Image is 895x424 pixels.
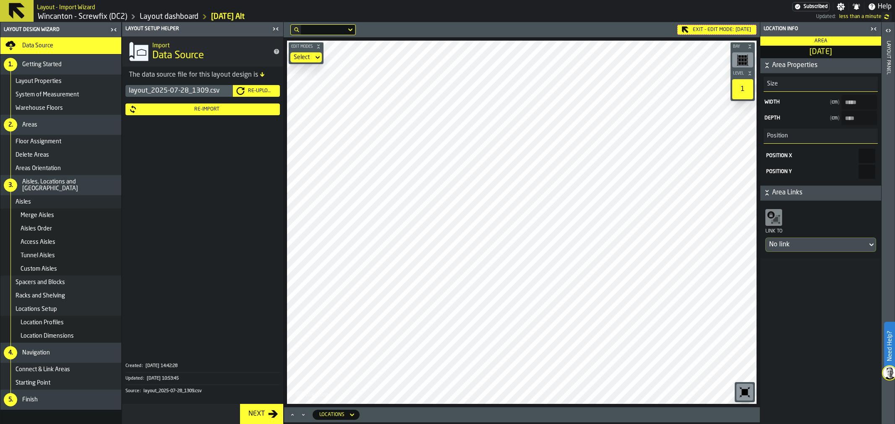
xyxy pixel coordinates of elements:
[125,85,233,97] div: layout_2025-07-28_1309.csv
[762,47,879,57] span: [DATE]
[736,27,751,33] span: [DATE]
[4,58,17,71] div: 1.
[772,60,879,70] span: Area Properties
[21,319,64,326] span: Location Profiles
[765,228,876,238] div: Link to
[2,27,108,33] div: Layout Design Wizard
[0,175,121,195] li: menu Aisles, Locations and Bays
[16,138,61,145] span: Floor Assignment
[0,289,121,302] li: menu Racks and Shelving
[125,360,280,372] div: KeyValueItem-Created
[731,42,755,51] button: button-
[839,14,882,20] span: 23/09/2025, 09:40:09
[765,115,827,121] span: Depth
[152,41,266,49] h2: Sub Title
[16,199,31,205] span: Aisles
[0,75,121,88] li: menu Layout Properties
[0,376,121,390] li: menu Starting Point
[21,212,54,219] span: Merge Aisles
[731,71,746,76] span: Level
[0,363,121,376] li: menu Connect & Link Areas
[125,376,146,381] div: Updated
[4,393,17,406] div: 5.
[289,42,324,51] button: button-
[731,78,755,101] div: button-toolbar-undefined
[804,4,827,10] span: Subscribed
[125,103,280,115] button: button-Re-Import
[731,51,755,69] div: button-toolbar-undefined
[122,22,283,36] header: Layout Setup Helper
[833,3,848,11] label: button-toggle-Settings
[0,316,121,329] li: menu Location Profiles
[4,346,17,359] div: 4.
[16,292,65,299] span: Racks and Shelving
[760,186,881,201] button: button-
[765,165,876,179] label: react-aria3766418355-:rip:
[0,115,121,135] li: menu Areas
[858,165,875,179] input: react-aria3766418355-:rip: react-aria3766418355-:rip:
[37,3,95,11] h2: Sub Title
[765,149,876,163] label: react-aria3766418355-:rin:
[287,411,297,419] button: Maximize
[762,26,868,32] div: Location Info
[122,36,283,67] div: title-Data Source
[16,306,57,313] span: Locations Setup
[764,95,878,109] label: input-value-Width
[864,2,895,12] label: button-toggle-Help
[677,25,757,35] div: Exit - Edit Mode:
[125,363,145,369] div: Created
[16,279,65,286] span: Spacers and Blocks
[0,302,121,316] li: menu Locations Setup
[0,162,121,175] li: menu Areas Orientation
[211,12,245,21] a: link-to-/wh/i/63e073f5-5036-4912-aacb-dea34a669cb3/import/layout/7877a774-5993-4aae-8e1b-f2461d0e...
[125,385,280,397] div: KeyValueItem-Source
[21,225,52,232] span: Aisles Order
[0,37,121,54] li: menu Data Source
[764,111,878,125] label: input-value-Depth
[0,329,121,343] li: menu Location Dimensions
[129,70,277,80] div: The data source file for this layout design is
[760,22,881,36] header: Location Info
[298,411,308,419] button: Minimize
[22,178,118,192] span: Aisles, Locations and [GEOGRAPHIC_DATA]
[146,363,177,369] span: [DATE] 14:42:28
[882,12,892,22] label: button-toggle-undefined
[765,207,876,252] div: Link toDropdownMenuValue-
[766,153,792,158] span: Position X
[16,105,63,111] span: Warehouse Floors
[21,333,74,339] span: Location Dimensions
[140,12,198,21] a: link-to-/wh/i/63e073f5-5036-4912-aacb-dea34a669cb3/designer
[731,69,755,78] button: button-
[16,78,62,85] span: Layout Properties
[22,349,50,356] span: Navigation
[21,252,55,259] span: Tunnel Aisles
[816,14,836,20] span: Updated:
[313,410,360,420] div: DropdownMenuValue-locations
[738,385,751,399] svg: Reset zoom and position
[838,100,840,105] span: )
[0,88,121,101] li: menu System of Measurement
[735,382,755,402] div: button-toolbar-undefined
[142,363,143,369] span: :
[16,91,79,98] span: System of Measurement
[270,24,282,34] label: button-toggle-Close me
[882,24,894,39] label: button-toggle-Open
[772,188,879,198] span: Area Links
[137,106,277,112] div: Re-Import
[764,80,778,87] span: Size
[143,376,144,381] span: :
[764,132,788,139] span: Position
[885,39,891,422] div: Layout panel
[766,169,792,174] span: Position Y
[319,412,344,418] div: DropdownMenuValue-locations
[882,22,895,424] header: Layout panel
[830,100,832,105] span: (
[38,12,127,21] a: link-to-/wh/i/63e073f5-5036-4912-aacb-dea34a669cb3
[16,165,61,172] span: Areas Orientation
[147,376,179,381] span: [DATE] 10:53:45
[0,54,121,75] li: menu Getting Started
[765,99,827,105] span: Width
[0,390,121,410] li: menu Finish
[16,366,70,373] span: Connect & Link Areas
[125,385,280,397] button: Source:layout_2025-07-28_1309.csv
